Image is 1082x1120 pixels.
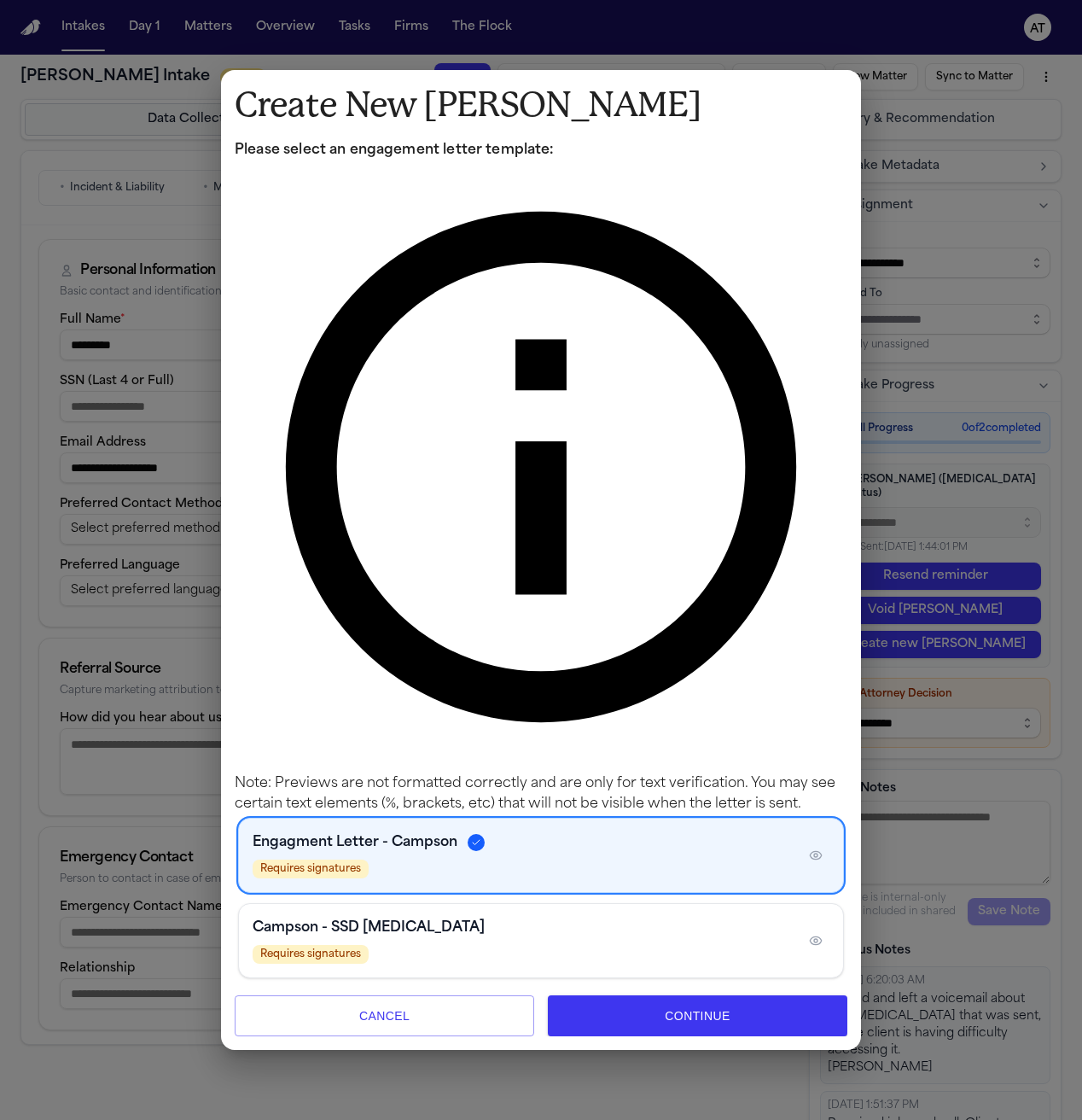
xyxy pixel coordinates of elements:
span: Requires signatures [253,860,369,878]
h3: Campson - SSD [MEDICAL_DATA] [253,918,485,938]
button: Preview template [802,842,829,869]
p: Note: Previews are not formatted correctly and are only for text verification. You may see certai... [235,773,847,814]
button: Continue [548,995,847,1036]
span: Requires signatures [253,945,369,964]
h3: Engagment Letter - Campson [253,832,457,853]
button: Preview template [802,927,829,954]
button: Cancel [235,995,534,1036]
h1: Create New [PERSON_NAME] [235,84,847,126]
p: Please select an engagement letter template: [235,140,847,160]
